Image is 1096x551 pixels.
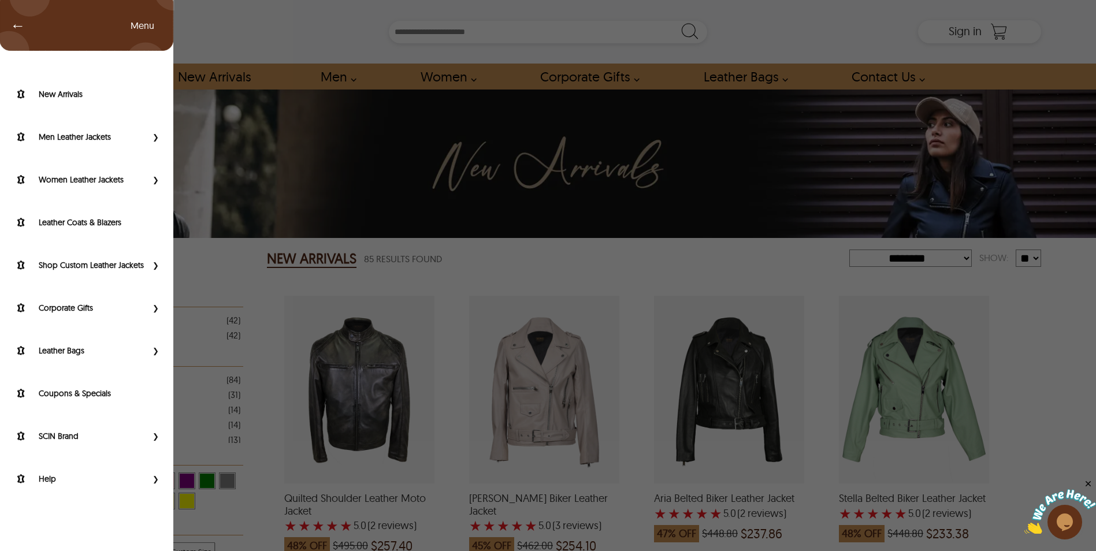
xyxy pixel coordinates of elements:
[39,217,162,228] label: Leather Coats & Blazers
[39,131,147,143] label: Men Leather Jackets
[12,344,147,358] a: Shop Leather Bags
[1024,479,1096,534] iframe: chat widget
[12,429,147,443] a: SCIN Brand
[12,301,147,315] a: Shop Corporate Gifts
[12,130,147,144] a: Men Leather Jackets
[39,259,147,271] label: Shop Custom Leather Jackets
[12,87,162,101] a: New Arrivals
[39,88,162,100] label: New Arrivals
[39,345,147,356] label: Leather Bags
[12,215,162,229] a: Shop Leather Coats & Blazers
[39,473,147,485] label: Help
[39,174,147,185] label: Women Leather Jackets
[12,173,147,187] a: Women Leather Jackets
[39,388,162,399] label: Coupons & Specials
[39,430,147,442] label: SCIN Brand
[12,386,162,400] a: Coupons & Specials
[39,302,147,314] label: Corporate Gifts
[12,472,147,486] a: Help
[12,258,147,272] a: Shop Custom Leather Jackets
[131,20,166,31] span: Left Menu Items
